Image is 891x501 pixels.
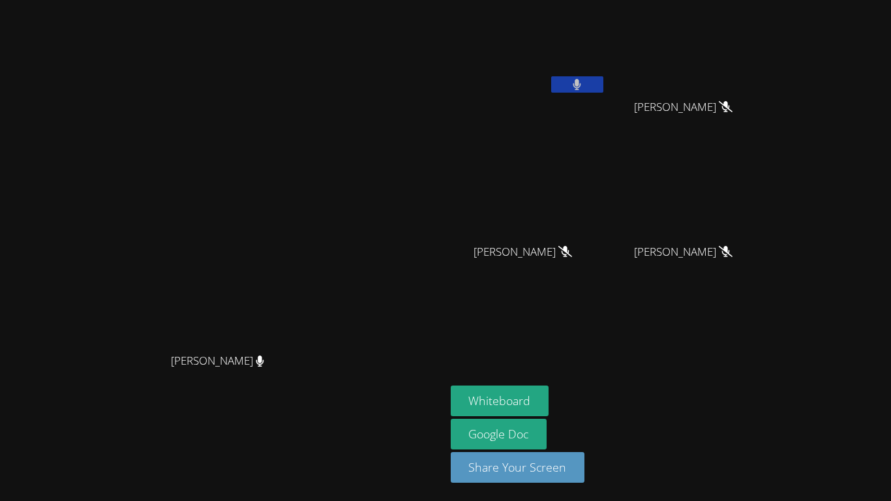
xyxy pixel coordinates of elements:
[451,419,547,449] a: Google Doc
[634,98,732,117] span: [PERSON_NAME]
[451,386,549,416] button: Whiteboard
[634,243,732,262] span: [PERSON_NAME]
[451,452,585,483] button: Share Your Screen
[474,243,572,262] span: [PERSON_NAME]
[171,352,264,371] span: [PERSON_NAME]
